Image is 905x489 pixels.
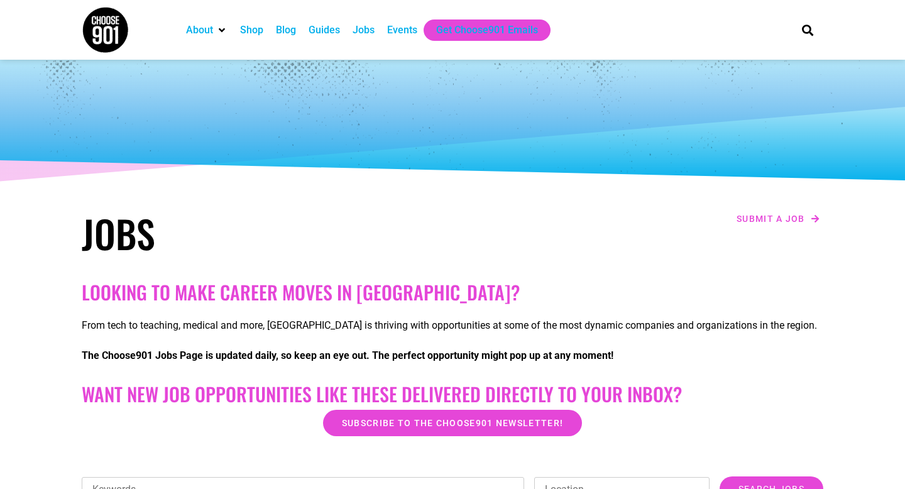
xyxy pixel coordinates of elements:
h2: Looking to make career moves in [GEOGRAPHIC_DATA]? [82,281,823,304]
a: Submit a job [733,211,823,227]
a: Jobs [353,23,375,38]
strong: The Choose901 Jobs Page is updated daily, so keep an eye out. The perfect opportunity might pop u... [82,349,613,361]
nav: Main nav [180,19,781,41]
a: About [186,23,213,38]
a: Blog [276,23,296,38]
span: Subscribe to the Choose901 newsletter! [342,419,563,427]
h1: Jobs [82,211,446,256]
div: About [180,19,234,41]
div: Search [798,19,818,40]
h2: Want New Job Opportunities like these Delivered Directly to your Inbox? [82,383,823,405]
a: Events [387,23,417,38]
a: Shop [240,23,263,38]
a: Get Choose901 Emails [436,23,538,38]
p: From tech to teaching, medical and more, [GEOGRAPHIC_DATA] is thriving with opportunities at some... [82,318,823,333]
a: Guides [309,23,340,38]
a: Subscribe to the Choose901 newsletter! [323,410,582,436]
span: Submit a job [737,214,805,223]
